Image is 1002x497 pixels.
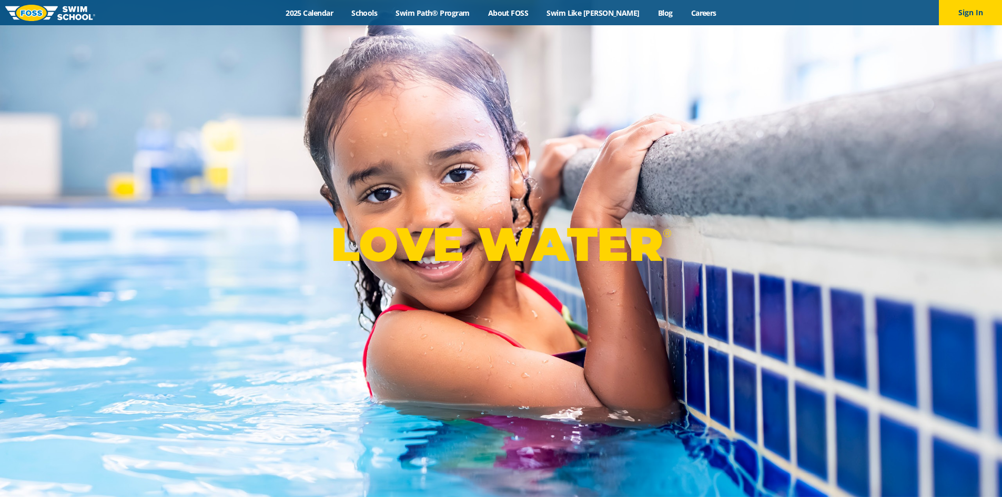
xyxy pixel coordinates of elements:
a: Schools [342,8,387,18]
a: Blog [649,8,682,18]
a: Swim Path® Program [387,8,479,18]
img: FOSS Swim School Logo [5,5,95,21]
sup: ® [663,227,671,240]
p: LOVE WATER [331,216,671,272]
a: 2025 Calendar [277,8,342,18]
a: Swim Like [PERSON_NAME] [538,8,649,18]
a: About FOSS [479,8,538,18]
a: Careers [682,8,725,18]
